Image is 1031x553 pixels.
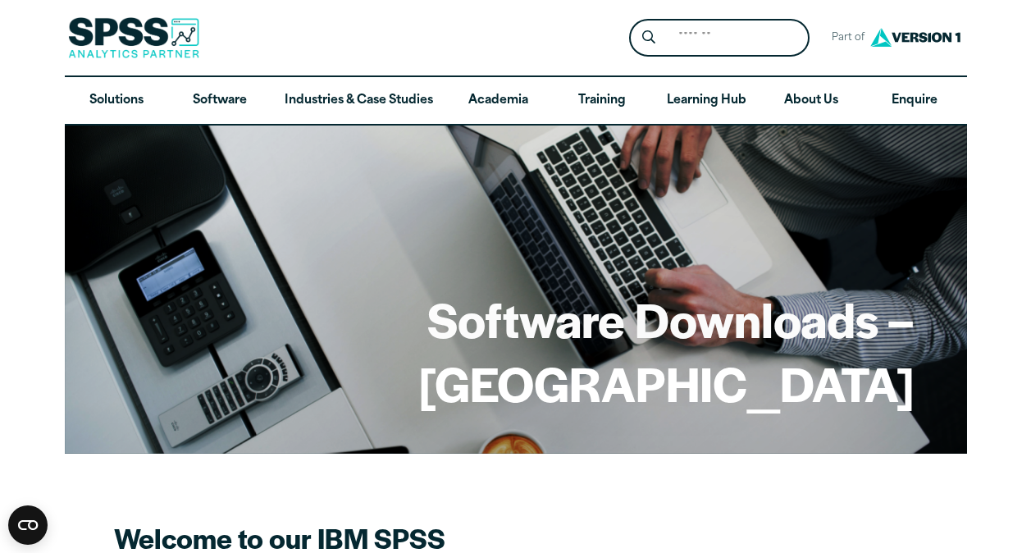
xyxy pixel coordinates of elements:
img: Version1 Logo [866,22,965,53]
span: Part of [823,26,866,50]
button: Search magnifying glass icon [633,23,664,53]
h1: Software Downloads – [GEOGRAPHIC_DATA] [117,287,915,414]
a: Training [550,77,653,125]
form: Site Header Search Form [629,19,810,57]
nav: Desktop version of site main menu [65,77,967,125]
a: Industries & Case Studies [271,77,446,125]
img: SPSS Analytics Partner [68,17,199,58]
svg: Search magnifying glass icon [642,30,655,44]
a: Software [168,77,271,125]
button: Open CMP widget [8,505,48,545]
a: Solutions [65,77,168,125]
a: Enquire [863,77,966,125]
a: Academia [446,77,550,125]
a: Learning Hub [654,77,760,125]
a: About Us [760,77,863,125]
